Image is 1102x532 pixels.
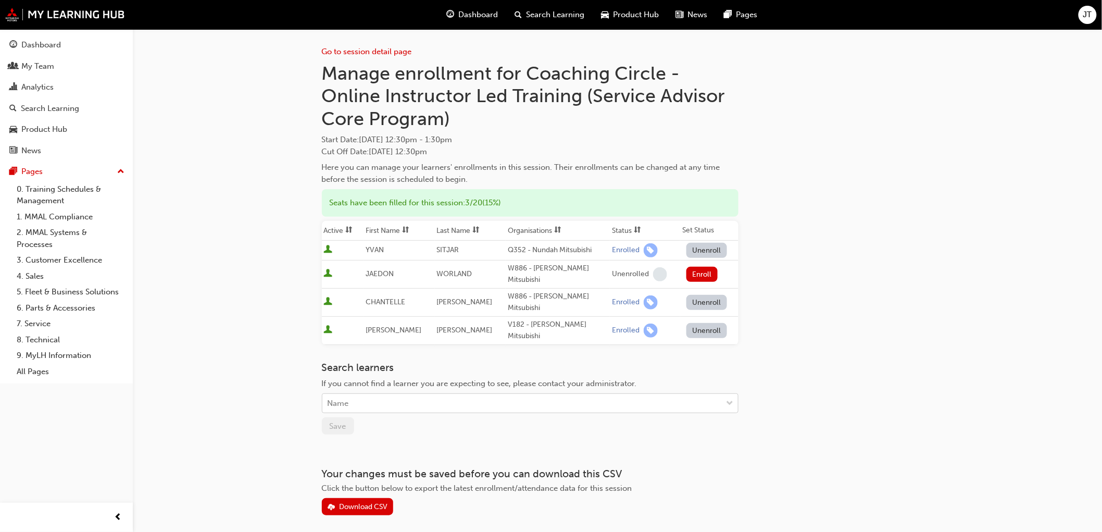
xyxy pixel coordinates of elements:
span: News [687,9,707,21]
span: User is active [324,269,333,279]
span: JT [1083,9,1092,21]
span: Search Learning [526,9,584,21]
span: search-icon [9,104,17,114]
span: guage-icon [9,41,17,50]
span: JAEDON [366,269,394,278]
button: Unenroll [686,323,727,338]
a: search-iconSearch Learning [506,4,593,26]
a: My Team [4,57,129,76]
h3: Your changes must be saved before you can download this CSV [322,468,738,480]
div: Q352 - Nundah Mitsubishi [508,244,608,256]
span: Dashboard [458,9,498,21]
a: 1. MMAL Compliance [12,209,129,225]
span: User is active [324,245,333,255]
span: [PERSON_NAME] [366,326,421,335]
div: Analytics [21,81,54,93]
h1: Manage enrollment for Coaching Circle - Online Instructor Led Training (Service Advisor Core Prog... [322,62,738,130]
button: DashboardMy TeamAnalyticsSearch LearningProduct HubNews [4,33,129,162]
span: sorting-icon [402,226,409,235]
div: Download CSV [339,502,387,511]
th: Set Status [680,221,738,241]
img: mmal [5,8,125,21]
span: learningRecordVerb_ENROLL-icon [644,243,658,257]
th: Toggle SortBy [322,221,364,241]
span: car-icon [9,125,17,134]
span: Click the button below to export the latest enrollment/attendance data for this session [322,484,632,493]
span: [PERSON_NAME] [437,298,493,306]
a: news-iconNews [667,4,716,26]
span: sorting-icon [554,226,561,235]
span: down-icon [727,397,734,411]
button: Unenroll [686,295,727,310]
a: Search Learning [4,99,129,118]
a: 0. Training Schedules & Management [12,181,129,209]
span: [DATE] 12:30pm - 1:30pm [359,135,453,144]
a: car-iconProduct Hub [593,4,667,26]
a: 8. Technical [12,332,129,348]
button: Enroll [686,267,718,282]
span: news-icon [675,8,683,21]
a: Go to session detail page [322,47,412,56]
span: prev-icon [115,511,122,524]
button: Save [322,417,354,435]
span: [PERSON_NAME] [437,326,493,335]
div: Here you can manage your learners' enrollments in this session. Their enrollments can be changed ... [322,162,738,185]
span: people-icon [9,62,17,71]
span: YVAN [366,245,384,254]
a: News [4,141,129,160]
span: User is active [324,297,333,307]
button: JT [1079,6,1097,24]
span: Product Hub [613,9,659,21]
span: pages-icon [724,8,732,21]
a: guage-iconDashboard [438,4,506,26]
th: Toggle SortBy [435,221,506,241]
a: Dashboard [4,35,129,55]
span: Cut Off Date : [DATE] 12:30pm [322,147,428,156]
span: If you cannot find a learner you are expecting to see, please contact your administrator. [322,379,637,388]
div: W886 - [PERSON_NAME] Mitsubishi [508,263,608,286]
a: All Pages [12,364,129,380]
a: Analytics [4,78,129,97]
a: 9. MyLH Information [12,348,129,364]
a: 4. Sales [12,268,129,284]
span: search-icon [515,8,522,21]
div: Pages [21,166,43,178]
div: News [21,145,41,157]
span: car-icon [601,8,609,21]
span: news-icon [9,146,17,156]
button: Unenroll [686,243,727,258]
span: WORLAND [437,269,472,278]
button: Pages [4,162,129,181]
a: 2. MMAL Systems & Processes [12,225,129,252]
div: W886 - [PERSON_NAME] Mitsubishi [508,291,608,314]
span: chart-icon [9,83,17,92]
span: learningRecordVerb_ENROLL-icon [644,324,658,338]
div: Enrolled [612,298,640,307]
span: User is active [324,325,333,336]
span: sorting-icon [634,226,641,235]
span: learningRecordVerb_ENROLL-icon [644,295,658,310]
span: pages-icon [9,167,17,177]
div: Product Hub [21,123,67,135]
span: SITJAR [437,245,459,254]
th: Toggle SortBy [364,221,434,241]
th: Toggle SortBy [506,221,610,241]
span: Start Date : [322,134,738,146]
a: 5. Fleet & Business Solutions [12,284,129,300]
div: Enrolled [612,326,640,336]
span: sorting-icon [346,226,353,235]
div: Name [328,398,349,410]
button: Download CSV [322,498,394,515]
a: 3. Customer Excellence [12,252,129,268]
h3: Search learners [322,362,738,374]
span: sorting-icon [473,226,480,235]
div: Dashboard [21,39,61,51]
a: Product Hub [4,120,129,139]
div: My Team [21,60,54,72]
span: Pages [736,9,757,21]
span: Save [330,422,346,431]
a: 7. Service [12,316,129,332]
a: pages-iconPages [716,4,766,26]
